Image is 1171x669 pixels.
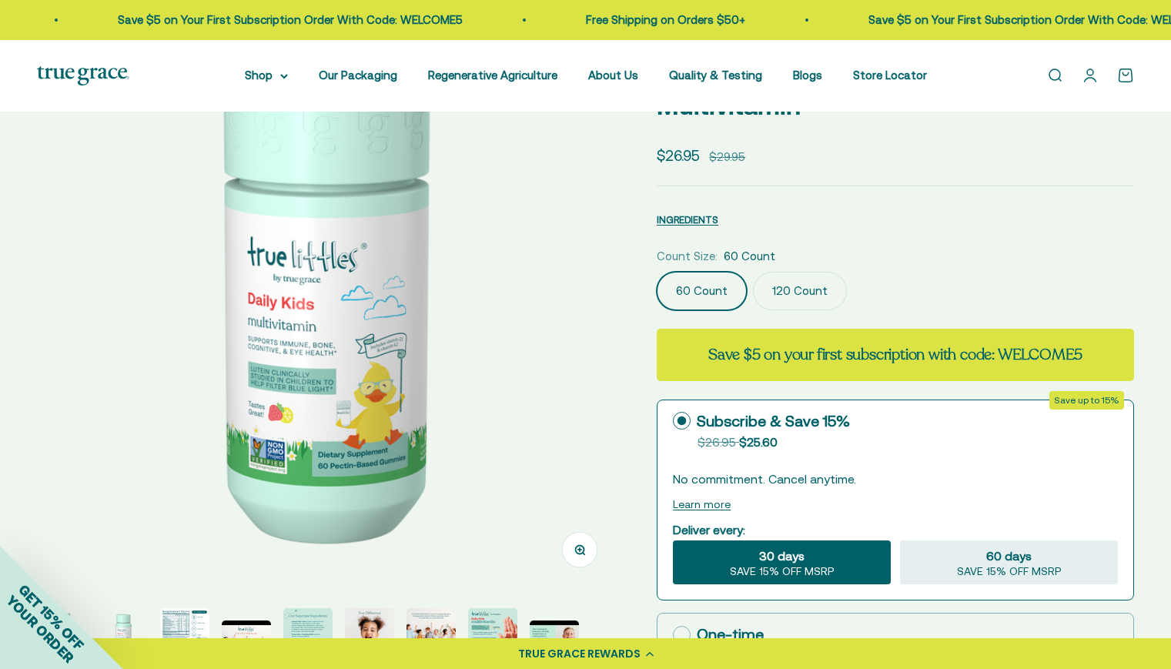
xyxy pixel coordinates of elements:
[793,69,822,82] a: Blogs
[657,144,700,167] sale-price: $26.95
[468,608,517,662] button: Go to item 8
[428,69,557,82] a: Regenerative Agriculture
[468,608,517,657] img: True Littles® Daily Kids Multivitamin
[530,620,579,662] button: Go to item 9
[3,592,77,666] span: YOUR ORDER
[657,210,718,229] button: INGREDIENTS
[708,344,1082,365] strong: Save $5 on your first subscription with code: WELCOME5
[99,608,148,657] img: True Littles® Daily Kids Multivitamin
[37,7,620,590] img: True Littles® Daily Kids Multivitamin
[584,13,744,26] a: Free Shipping on Orders $50+
[518,646,641,662] div: TRUE GRACE REWARDS
[160,608,209,657] img: True Littles® Daily Kids Multivitamin
[160,608,209,662] button: Go to item 3
[657,214,718,226] span: INGREDIENTS
[222,620,271,662] button: Go to item 4
[345,608,394,657] img: True Littles® Daily Kids Multivitamin
[345,608,394,662] button: Go to item 6
[319,69,397,82] a: Our Packaging
[407,608,456,662] button: Go to item 7
[99,608,148,662] button: Go to item 2
[283,608,333,657] img: True Littles® Daily Kids Multivitamin
[15,581,87,653] span: GET 15% OFF
[669,69,762,82] a: Quality & Testing
[116,11,461,29] p: Save $5 on Your First Subscription Order With Code: WELCOME5
[283,608,333,662] button: Go to item 5
[657,247,718,266] legend: Count Size:
[588,69,638,82] a: About Us
[709,148,745,166] compare-at-price: $29.95
[407,608,456,657] img: True Littles® Daily Kids Multivitamin
[245,66,288,85] summary: Shop
[724,247,775,266] span: 60 Count
[853,69,927,82] a: Store Locator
